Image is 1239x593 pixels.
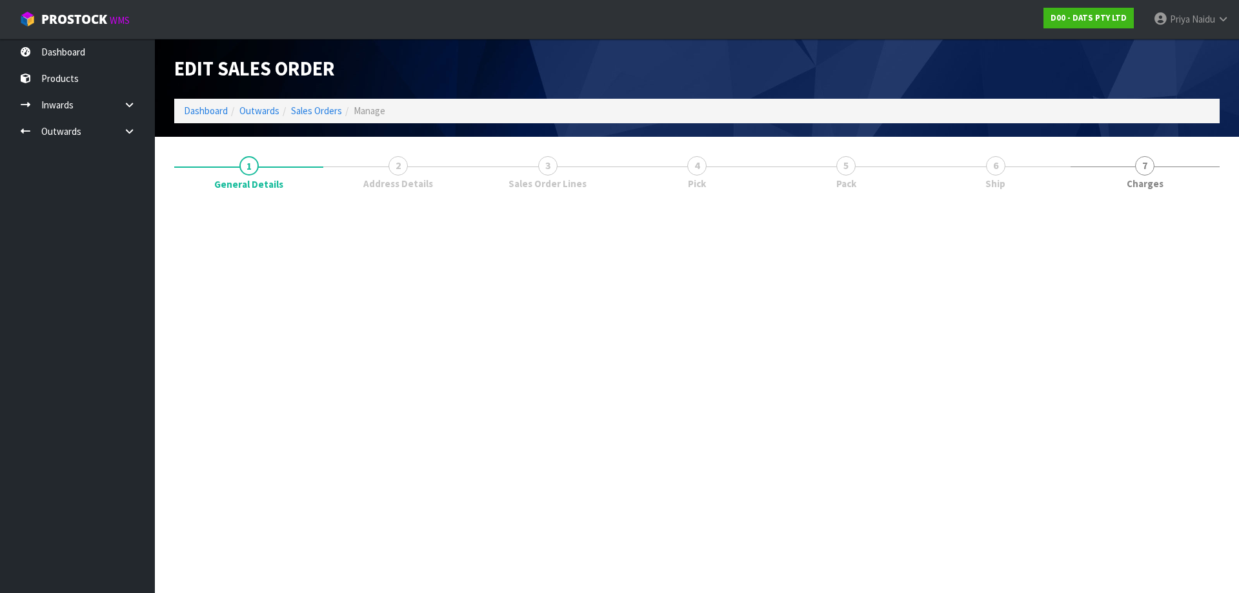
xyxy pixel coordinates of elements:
[509,177,587,190] span: Sales Order Lines
[985,177,1005,190] span: Ship
[1192,13,1215,25] span: Naidu
[687,156,707,176] span: 4
[291,105,342,117] a: Sales Orders
[836,177,856,190] span: Pack
[239,156,259,176] span: 1
[110,14,130,26] small: WMS
[1135,156,1154,176] span: 7
[239,105,279,117] a: Outwards
[184,105,228,117] a: Dashboard
[1170,13,1190,25] span: Priya
[363,177,433,190] span: Address Details
[354,105,385,117] span: Manage
[388,156,408,176] span: 2
[986,156,1005,176] span: 6
[1051,12,1127,23] strong: D00 - DATS PTY LTD
[214,177,283,191] span: General Details
[688,177,706,190] span: Pick
[174,56,335,81] span: Edit Sales Order
[836,156,856,176] span: 5
[174,198,1220,208] span: General Details
[538,156,558,176] span: 3
[1043,8,1134,28] a: D00 - DATS PTY LTD
[1127,177,1163,190] span: Charges
[19,11,35,27] img: cube-alt.png
[41,11,107,28] span: ProStock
